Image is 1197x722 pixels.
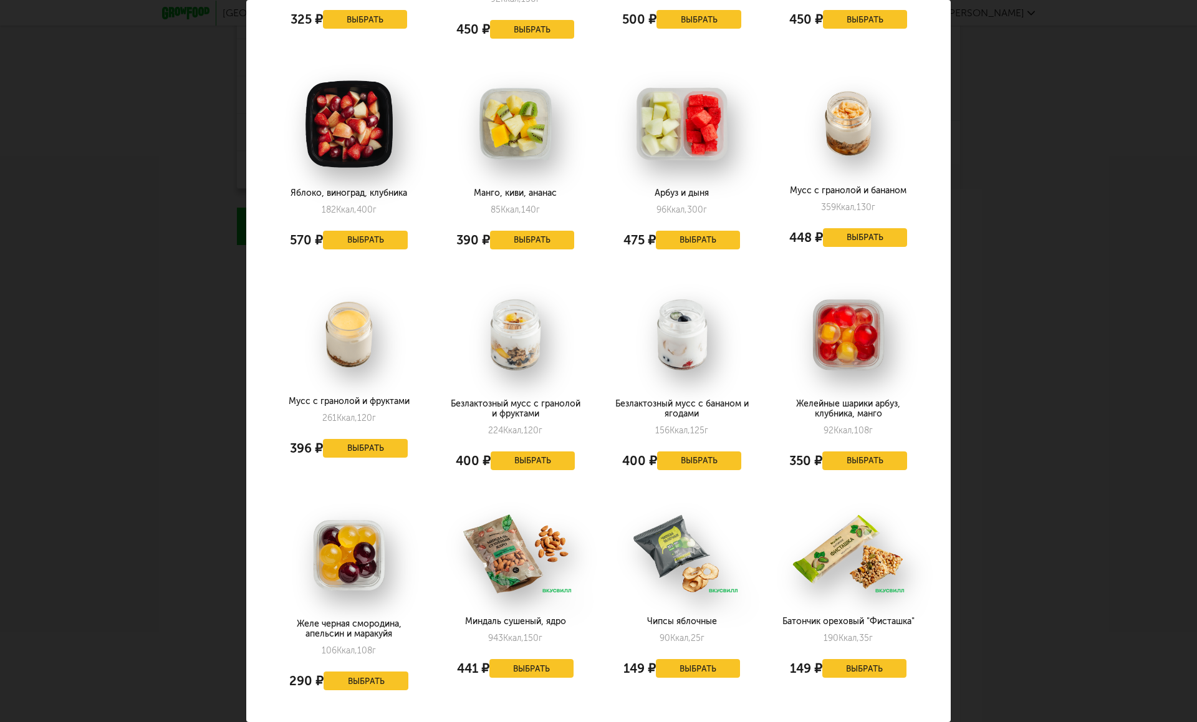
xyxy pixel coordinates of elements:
div: Чипсы яблочные [613,617,750,627]
div: Желейные шарики арбуз, клубника, манго [780,399,916,419]
img: big_t6kzYlYtV5opjOIL.png [290,291,408,376]
span: г [539,425,542,436]
span: Ккал, [670,633,691,643]
span: г [701,633,704,643]
div: Безлактозный мусс с бананом и ягодами [613,399,750,419]
img: big_bG3E2xa60teWYm2w.png [623,80,741,168]
span: г [703,205,707,215]
div: 190 35 [824,633,873,643]
div: 156 125 [655,425,708,436]
button: Выбрать [822,451,907,470]
button: Выбрать [656,659,741,678]
span: г [869,633,873,643]
span: г [869,425,873,436]
div: 943 150 [488,633,542,643]
span: г [872,202,875,213]
div: 350 ₽ [789,448,822,473]
img: big_3dl2Oiey4YLz8DH2.png [623,291,741,378]
div: 182 400 [322,205,377,215]
div: Яблоко, виноград, клубника [281,188,417,198]
div: 475 ₽ [623,228,656,253]
div: Желе черная смородина, апельсин и маракуйя [281,619,417,639]
button: Выбрать [323,10,408,29]
span: Ккал, [336,205,357,215]
div: 500 ₽ [622,7,656,32]
div: Мусс с гранолой и фруктами [281,397,417,407]
button: Выбрать [823,10,908,29]
div: 448 ₽ [789,225,823,250]
button: Выбрать [324,671,408,690]
img: big_HCeLvrq5ZuDW6KBV.png [456,291,575,378]
button: Выбрать [656,231,741,249]
span: Ккал, [836,202,857,213]
img: big_RHCThfFg07zPqtRn.png [456,512,575,597]
img: big_6k2VAfzvDCSQj5XW.png [623,512,741,597]
span: Ккал, [666,205,687,215]
div: 400 ₽ [456,448,491,473]
span: Ккал, [670,425,690,436]
div: 224 120 [488,425,542,436]
div: Манго, киви, ананас [447,188,584,198]
div: 396 ₽ [290,436,323,461]
div: 441 ₽ [457,656,489,681]
img: big_GhQWN4RTi32mm7RY.png [789,80,908,165]
div: Миндаль сушеный, ядро [447,617,584,627]
img: big_DqMDf72cxEUMEQGT.png [789,512,908,597]
div: 90 25 [660,633,704,643]
div: 92 108 [824,425,873,436]
span: Ккал, [839,633,859,643]
button: Выбрать [490,231,575,249]
div: 106 108 [322,645,376,656]
button: Выбрать [489,659,574,678]
img: big_qHlpWKeOgnqI2C5V.png [456,80,575,168]
div: 149 ₽ [623,656,656,681]
div: 450 ₽ [789,7,823,32]
img: big_sGXbMxqozOZZdViS.png [290,80,408,168]
div: 390 ₽ [456,228,490,253]
div: 290 ₽ [289,668,324,693]
div: 570 ₽ [290,228,323,253]
button: Выбрать [656,10,741,29]
div: Батончик ореховый "Фисташка" [780,617,916,627]
div: 149 ₽ [790,656,822,681]
button: Выбрать [323,231,408,249]
div: 325 ₽ [291,7,323,32]
div: Мусс с гранолой и бананом [780,186,916,196]
span: г [373,205,377,215]
div: 450 ₽ [456,17,490,42]
div: 85 140 [491,205,540,215]
span: Ккал, [501,205,521,215]
span: г [539,633,542,643]
span: г [536,205,540,215]
div: 261 120 [322,413,376,423]
div: Безлактозный мусс с гранолой и фруктами [447,399,584,419]
button: Выбрать [823,228,908,247]
div: 96 300 [656,205,707,215]
button: Выбрать [490,20,575,39]
img: big_PKzRq2e5dLj5eUuB.png [789,291,908,378]
span: Ккал, [337,645,357,656]
div: 400 ₽ [622,448,657,473]
span: Ккал, [503,633,524,643]
span: Ккал, [834,425,854,436]
button: Выбрать [822,659,907,678]
button: Выбрать [491,451,575,470]
span: Ккал, [503,425,524,436]
button: Выбрать [323,439,408,458]
span: Ккал, [337,413,357,423]
div: 359 130 [821,202,875,213]
button: Выбрать [657,451,742,470]
span: г [372,413,376,423]
span: г [372,645,376,656]
span: г [704,425,708,436]
div: Арбуз и дыня [613,188,750,198]
img: big_eM9CPAtHQV3nKwWv.png [290,512,408,599]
